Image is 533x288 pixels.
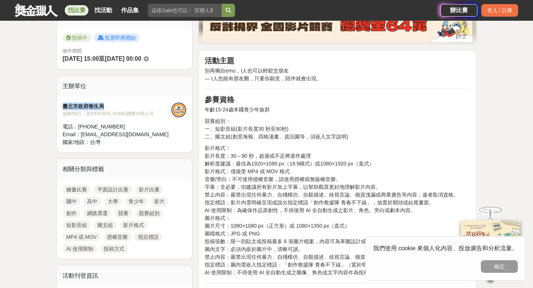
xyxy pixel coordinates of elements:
strong: 活動主題 [205,57,234,65]
div: 活動刊登資訊 [57,265,192,286]
a: 國中 [63,197,80,206]
div: 主辦單位 [57,76,192,97]
button: 確定 [481,260,518,273]
a: 高中 [83,197,101,206]
p: 年齡15-24歲本國青少年族群 [205,106,470,114]
div: 協辦/執行： 雷[PERSON_NAME]國際有限公司 [63,110,171,117]
div: 相關分類與標籤 [57,159,192,180]
a: AI 使用限制 [63,244,97,253]
img: 760c60fc-bf85-49b1-bfa1-830764fee2cd.png [203,9,472,42]
span: 投稿中 [63,33,91,42]
a: 創作 [63,209,80,218]
a: 找比賽 [65,5,88,16]
p: 別再獨自emo，I人也可以輕鬆交朋友 — I人也能有朋友圈，只要你願意，陪伴就會出現。 [205,67,470,83]
span: 投票即將開始 [94,33,140,42]
a: 網路票選 [83,209,111,218]
a: 圖文組 [94,221,117,230]
span: 台灣 [90,139,100,145]
a: 大學 [104,197,122,206]
a: 找活動 [91,5,115,16]
a: 青少年 [125,197,148,206]
a: 影片格式 [120,221,148,230]
a: 指定標語 [134,232,162,241]
a: 競賽 [114,209,132,218]
span: [DATE] 15:00 [63,56,99,62]
a: 短影音組 [63,221,91,230]
a: 競賽組別 [135,209,163,218]
p: 影片格式： 影片長度：30～90 秒，超過或不足將退件處理 解析度建議：最佳為1920×1080 px（16:9橫式）或1080×1920 px（直式） 影片格式：僅接受 MP4 或 MOV 格... [205,144,470,277]
div: Email： [EMAIL_ADDRESS][DOMAIN_NAME] [63,131,171,138]
span: 國家/地區： [63,139,90,145]
div: 電話： [PHONE_NUMBER] [63,123,171,131]
img: 968ab78a-c8e5-4181-8f9d-94c24feca916.png [461,220,520,269]
a: 授權音樂 [103,232,131,241]
div: 登入 / 註冊 [481,4,518,17]
a: 繪畫比賽 [63,185,91,194]
input: 這樣Sale也可以： 安聯人壽創意銷售法募集 [148,4,222,17]
strong: 參賽資格 [205,96,234,104]
a: 平面設計比賽 [94,185,132,194]
span: 我們使用 cookie 來個人化內容、投放廣告和分析流量。 [373,245,518,251]
a: 作品集 [118,5,142,16]
a: 影片比賽 [135,185,163,194]
a: 影片 [151,197,168,206]
span: 至 [99,56,105,62]
div: 臺北市政府衛生局 [63,103,171,110]
a: 辦比賽 [440,4,477,17]
a: MP4 或 MOV [63,232,100,241]
span: [DATE] 00:00 [105,56,141,62]
span: 徵件期間 [63,48,82,54]
p: 競賽組別： 一、短影音組(影片長度30 秒至90秒) 二、圖文組(創意海報、四格漫畫、資訊圖等，須嵌入文字說明) [205,117,470,141]
a: 投稿方式 [100,244,128,253]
